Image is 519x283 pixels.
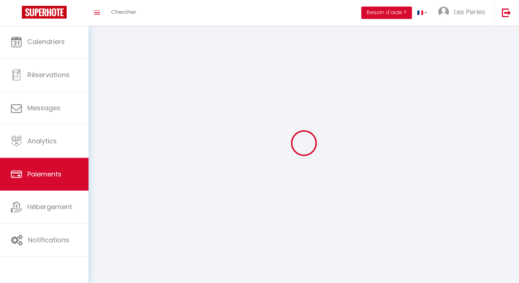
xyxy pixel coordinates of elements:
[27,170,62,179] span: Paiements
[438,7,449,17] img: ...
[454,7,485,16] span: Les Perles
[502,8,511,17] img: logout
[111,8,136,16] span: Chercher
[27,70,70,79] span: Réservations
[361,7,412,19] button: Besoin d'aide ?
[28,235,69,244] span: Notifications
[27,37,65,46] span: Calendriers
[27,136,57,146] span: Analytics
[22,6,67,19] img: Super Booking
[27,103,60,112] span: Messages
[27,202,72,211] span: Hébergement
